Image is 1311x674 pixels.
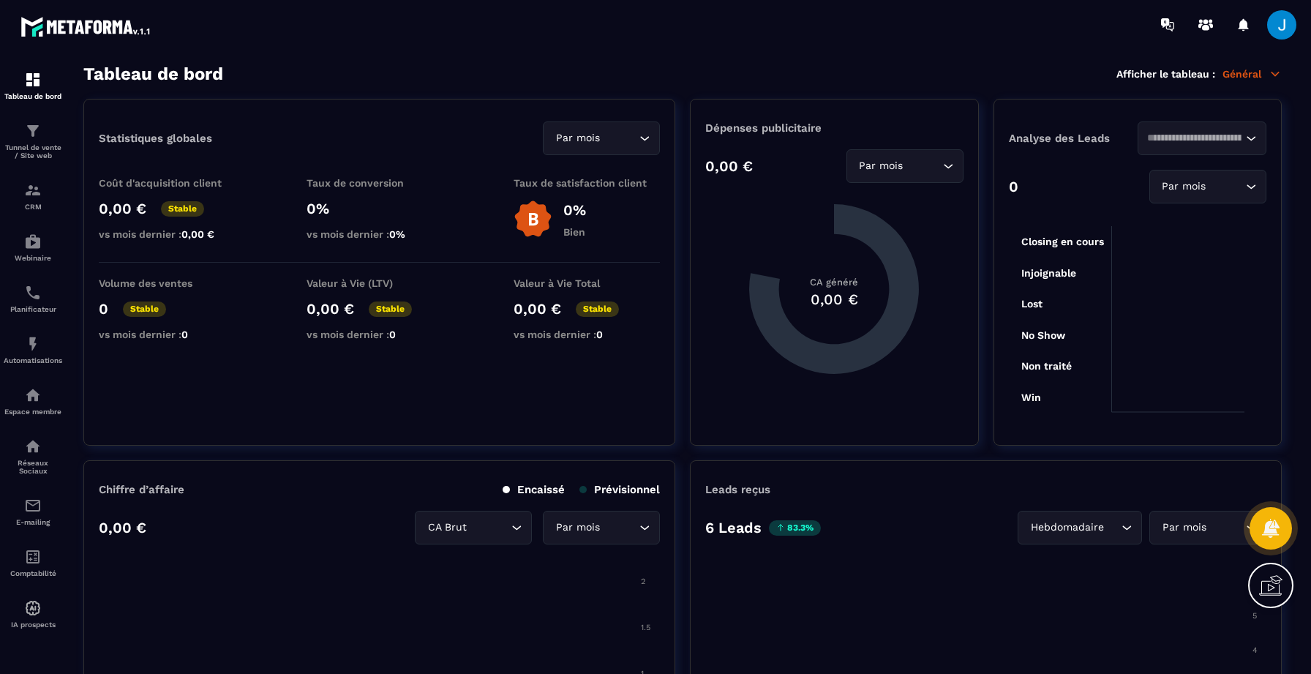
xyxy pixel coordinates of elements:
[1138,121,1266,155] div: Search for option
[514,329,660,340] p: vs mois dernier :
[24,335,42,353] img: automations
[4,518,62,526] p: E-mailing
[24,438,42,455] img: social-network
[99,329,245,340] p: vs mois dernier :
[307,200,453,217] p: 0%
[641,577,645,586] tspan: 2
[24,71,42,89] img: formation
[99,277,245,289] p: Volume des ventes
[1149,170,1266,203] div: Search for option
[1209,520,1242,536] input: Search for option
[307,300,354,318] p: 0,00 €
[4,171,62,222] a: formationformationCRM
[552,520,603,536] span: Par mois
[4,356,62,364] p: Automatisations
[4,459,62,475] p: Réseaux Sociaux
[563,226,586,238] p: Bien
[161,201,204,217] p: Stable
[705,121,963,135] p: Dépenses publicitaire
[4,92,62,100] p: Tableau de bord
[1149,511,1266,544] div: Search for option
[1252,611,1257,621] tspan: 5
[307,177,453,189] p: Taux de conversion
[415,511,532,544] div: Search for option
[4,537,62,588] a: accountantaccountantComptabilité
[4,254,62,262] p: Webinaire
[603,520,636,536] input: Search for option
[1021,267,1075,280] tspan: Injoignable
[4,375,62,427] a: automationsautomationsEspace membre
[389,228,405,240] span: 0%
[514,277,660,289] p: Valeur à Vie Total
[705,483,770,496] p: Leads reçus
[603,130,636,146] input: Search for option
[4,111,62,171] a: formationformationTunnel de vente / Site web
[4,427,62,486] a: social-networksocial-networkRéseaux Sociaux
[99,519,146,536] p: 0,00 €
[1009,178,1018,195] p: 0
[552,130,603,146] span: Par mois
[181,329,188,340] span: 0
[503,483,565,496] p: Encaissé
[181,228,214,240] span: 0,00 €
[705,157,753,175] p: 0,00 €
[769,520,821,536] p: 83.3%
[1159,179,1209,195] span: Par mois
[514,200,552,239] img: b-badge-o.b3b20ee6.svg
[24,386,42,404] img: automations
[24,599,42,617] img: automations
[424,520,470,536] span: CA Brut
[906,158,939,174] input: Search for option
[24,284,42,302] img: scheduler
[1222,67,1282,80] p: Général
[543,121,660,155] div: Search for option
[1009,132,1138,145] p: Analyse des Leads
[1021,392,1040,403] tspan: Win
[514,300,561,318] p: 0,00 €
[856,158,906,174] span: Par mois
[24,122,42,140] img: formation
[641,623,650,632] tspan: 1.5
[1147,130,1242,146] input: Search for option
[369,302,412,317] p: Stable
[307,277,453,289] p: Valeur à Vie (LTV)
[576,302,619,317] p: Stable
[99,483,184,496] p: Chiffre d’affaire
[4,60,62,111] a: formationformationTableau de bord
[1018,511,1142,544] div: Search for option
[123,302,166,317] p: Stable
[4,324,62,375] a: automationsautomationsAutomatisations
[24,497,42,514] img: email
[514,177,660,189] p: Taux de satisfaction client
[1107,520,1118,536] input: Search for option
[4,569,62,577] p: Comptabilité
[1021,236,1103,248] tspan: Closing en cours
[563,201,586,219] p: 0%
[99,300,108,318] p: 0
[99,132,212,145] p: Statistiques globales
[4,273,62,324] a: schedulerschedulerPlanificateur
[596,329,603,340] span: 0
[4,408,62,416] p: Espace membre
[24,233,42,250] img: automations
[99,228,245,240] p: vs mois dernier :
[1027,520,1107,536] span: Hebdomadaire
[4,222,62,273] a: automationsautomationsWebinaire
[1116,68,1215,80] p: Afficher le tableau :
[4,203,62,211] p: CRM
[470,520,508,536] input: Search for option
[4,143,62,160] p: Tunnel de vente / Site web
[1252,645,1258,655] tspan: 4
[99,200,146,217] p: 0,00 €
[24,548,42,566] img: accountant
[1021,329,1065,341] tspan: No Show
[1021,298,1042,310] tspan: Lost
[1159,520,1209,536] span: Par mois
[846,149,963,183] div: Search for option
[1021,360,1071,372] tspan: Non traité
[4,621,62,629] p: IA prospects
[307,228,453,240] p: vs mois dernier :
[4,305,62,313] p: Planificateur
[389,329,396,340] span: 0
[99,177,245,189] p: Coût d'acquisition client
